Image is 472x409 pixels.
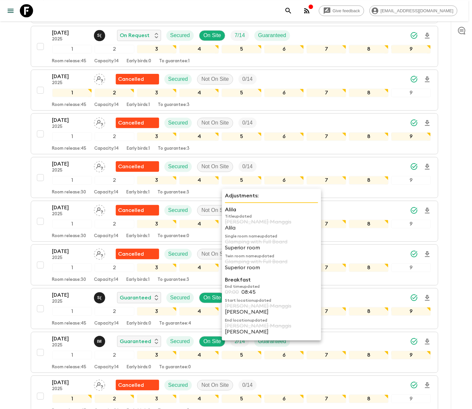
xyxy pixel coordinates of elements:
[94,190,119,195] p: Capacity: 14
[52,394,92,403] div: 1
[410,294,418,302] svg: Synced Successfully
[201,381,229,389] p: Not On Site
[95,132,134,141] div: 2
[94,32,107,37] span: Shandy (Putu) Sandhi Astra Juniawan
[52,335,89,343] p: [DATE]
[94,382,105,387] span: Assign pack leader
[410,206,418,214] svg: Synced Successfully
[231,336,249,347] div: Trip Fill
[225,253,318,259] p: Twin room name updated
[94,119,105,125] span: Assign pack leader
[52,299,89,304] p: 2025
[329,8,364,13] span: Give feedback
[118,163,144,171] p: Cancelled
[127,233,150,239] p: Early birds: 1
[52,204,89,212] p: [DATE]
[95,307,134,316] div: 2
[391,176,431,184] div: 9
[94,76,105,81] span: Assign pack leader
[282,4,295,17] button: search adventures
[118,75,144,83] p: Cancelled
[95,321,119,326] p: Capacity: 14
[170,31,190,39] p: Secured
[410,381,418,389] svg: Synced Successfully
[127,102,150,108] p: Early birds: 1
[238,380,257,390] div: Trip Fill
[203,31,221,39] p: On Site
[127,190,150,195] p: Early birds: 1
[118,250,144,258] p: Cancelled
[52,73,89,80] p: [DATE]
[225,219,318,225] p: [PERSON_NAME] Manggis
[349,351,389,359] div: 8
[137,176,177,184] div: 3
[179,220,219,228] div: 4
[95,176,134,184] div: 2
[52,386,89,392] p: 2025
[158,102,190,108] p: To guarantee: 3
[222,88,261,97] div: 5
[158,146,190,151] p: To guarantee: 3
[391,45,431,53] div: 9
[116,74,159,84] div: Flash Pack cancellation
[264,132,304,141] div: 6
[137,394,177,403] div: 3
[377,8,457,13] span: [EMAIL_ADDRESS][DOMAIN_NAME]
[52,255,89,261] p: 2025
[349,220,389,228] div: 8
[179,176,219,184] div: 4
[52,220,92,228] div: 1
[225,259,318,265] p: Glamping with Full Board
[52,351,92,359] div: 1
[225,214,318,219] p: Title updated
[95,263,134,272] div: 2
[137,263,177,272] div: 3
[52,146,87,151] p: Room release: 45
[52,37,89,42] p: 2025
[4,4,17,17] button: menu
[127,365,151,370] p: Early birds: 0
[52,168,89,173] p: 2025
[258,31,286,39] p: Guaranteed
[52,59,87,64] p: Room release: 45
[168,206,188,214] p: Secured
[225,303,318,309] p: [PERSON_NAME] Manggis
[225,192,318,200] p: Adjustments:
[264,394,304,403] div: 6
[159,321,192,326] p: To guarantee: 4
[349,394,389,403] div: 8
[423,250,431,258] svg: Download Onboarding
[238,161,257,172] div: Trip Fill
[95,146,119,151] p: Capacity: 14
[264,351,304,359] div: 6
[423,207,431,215] svg: Download Onboarding
[52,88,92,97] div: 1
[201,163,229,171] p: Not On Site
[225,206,318,214] p: Alila
[201,250,229,258] p: Not On Site
[231,30,249,41] div: Trip Fill
[168,119,188,127] p: Secured
[225,329,318,335] p: [PERSON_NAME]
[225,318,318,323] p: End location updated
[225,309,318,315] p: [PERSON_NAME]
[235,31,245,39] p: 7 / 14
[225,289,239,295] p: 09:00
[158,190,190,195] p: To guarantee: 3
[242,381,253,389] p: 0 / 14
[52,116,89,124] p: [DATE]
[179,132,219,141] div: 4
[349,88,389,97] div: 8
[391,88,431,97] div: 9
[116,380,159,390] div: Flash Pack cancellation
[423,382,431,389] svg: Download Onboarding
[159,59,190,64] p: To guarantee: 1
[349,45,389,53] div: 8
[423,119,431,127] svg: Download Onboarding
[52,365,87,370] p: Room release: 45
[410,75,418,83] svg: Synced Successfully
[52,190,86,195] p: Room release: 30
[410,119,418,127] svg: Synced Successfully
[158,233,190,239] p: To guarantee: 0
[159,365,191,370] p: To guarantee: 0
